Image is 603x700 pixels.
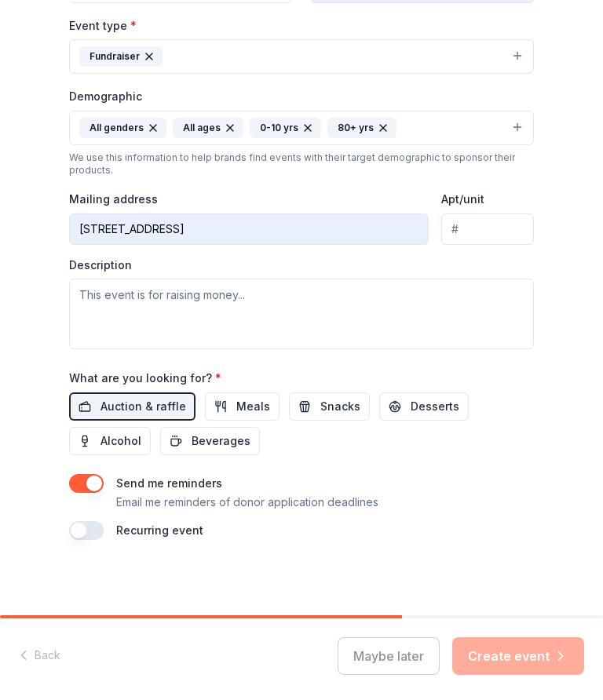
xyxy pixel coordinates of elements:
div: Fundraiser [79,46,163,67]
label: Send me reminders [116,476,222,490]
label: Description [69,257,132,273]
label: Mailing address [69,191,158,207]
div: 80+ yrs [327,118,397,138]
input: Enter a US address [69,213,429,245]
button: Beverages [160,427,260,455]
label: What are you looking for? [69,370,221,386]
div: 0-10 yrs [250,118,321,138]
button: Desserts [379,392,469,421]
button: Meals [205,392,280,421]
span: Snacks [320,397,360,416]
div: All genders [79,118,166,138]
label: Demographic [69,89,142,104]
div: We use this information to help brands find events with their target demographic to sponsor their... [69,151,534,177]
input: # [441,213,534,245]
p: Email me reminders of donor application deadlines [116,493,378,512]
button: Alcohol [69,427,151,455]
span: Desserts [411,397,459,416]
span: Alcohol [100,432,141,450]
div: All ages [173,118,243,138]
label: Apt/unit [441,191,484,207]
button: Snacks [289,392,370,421]
span: Auction & raffle [100,397,186,416]
button: All gendersAll ages0-10 yrs80+ yrs [69,111,534,145]
label: Recurring event [116,523,203,537]
span: Meals [236,397,270,416]
button: Auction & raffle [69,392,196,421]
span: Beverages [192,432,250,450]
button: Fundraiser [69,39,534,74]
label: Event type [69,18,137,34]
